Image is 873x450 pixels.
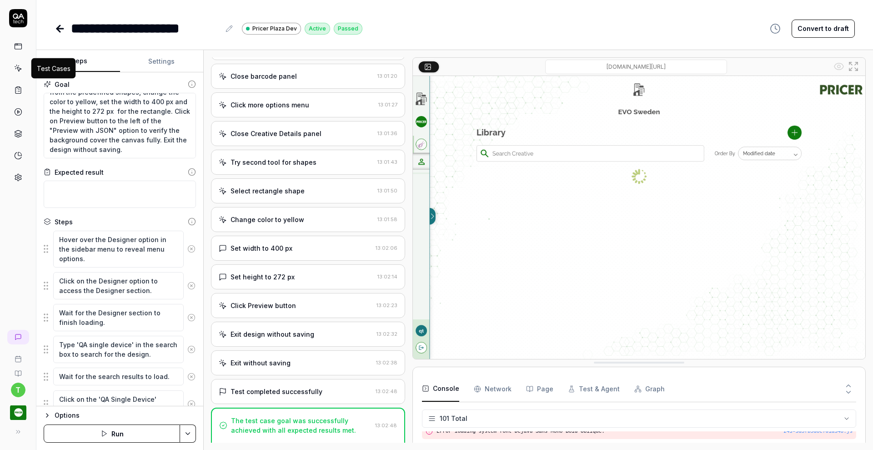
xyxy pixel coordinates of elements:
[44,335,196,364] div: Suggestions
[832,59,846,74] button: Show all interative elements
[305,23,330,35] div: Active
[376,388,397,394] time: 13:02:48
[422,376,459,402] button: Console
[4,348,32,363] a: Book a call with us
[242,22,301,35] a: Pricer Plaza Dev
[568,376,620,402] button: Test & Agent
[184,240,199,258] button: Remove step
[231,329,314,339] div: Exit design without saving
[474,376,512,402] button: Network
[376,302,397,308] time: 13:02:23
[231,129,321,138] div: Close Creative Details panel
[375,422,397,429] time: 13:02:48
[783,428,853,435] button: 243-3d5fb5d6e701a348.js
[377,273,397,280] time: 13:02:14
[846,59,861,74] button: Open in full screen
[377,187,397,194] time: 13:01:50
[231,186,305,196] div: Select rectangle shape
[44,303,196,332] div: Suggestions
[231,100,309,110] div: Click more options menu
[231,272,295,282] div: Set height to 272 px
[11,383,25,397] button: t
[44,425,180,443] button: Run
[55,167,104,177] div: Expected result
[184,308,199,327] button: Remove step
[10,404,26,421] img: Pricer.com Logo
[377,159,397,165] time: 13:01:43
[377,73,397,79] time: 13:01:20
[7,330,29,344] a: New conversation
[36,51,120,72] button: Steps
[376,359,397,366] time: 13:02:38
[44,410,196,421] button: Options
[413,76,865,359] img: Screenshot
[231,215,304,224] div: Change color to yellow
[44,272,196,300] div: Suggestions
[378,101,397,108] time: 13:01:27
[44,230,196,268] div: Suggestions
[55,217,73,227] div: Steps
[37,64,70,73] div: Test Cases
[231,243,292,253] div: Set width to 400 px
[376,331,397,337] time: 13:02:32
[4,363,32,377] a: Documentation
[634,376,665,402] button: Graph
[377,216,397,222] time: 13:01:58
[231,416,371,435] div: The test case goal was successfully achieved with all expected results met.
[231,358,291,368] div: Exit without saving
[526,376,553,402] button: Page
[184,277,199,295] button: Remove step
[120,51,204,72] button: Settings
[4,397,32,423] button: Pricer.com Logo
[436,428,853,435] pre: Error loading system font DejaVu Sans Mono Bold Oblique:
[44,367,196,386] div: Suggestions
[184,395,199,413] button: Remove step
[184,340,199,359] button: Remove step
[231,301,296,310] div: Click Preview button
[55,410,196,421] div: Options
[44,390,196,418] div: Suggestions
[231,71,297,81] div: Close barcode panel
[231,157,316,167] div: Try second tool for shapes
[377,130,397,137] time: 13:01:36
[792,20,855,38] button: Convert to draft
[231,387,322,396] div: Test completed successfully
[376,245,397,251] time: 13:02:06
[252,25,297,33] span: Pricer Plaza Dev
[764,20,786,38] button: View version history
[184,368,199,386] button: Remove step
[334,23,362,35] div: Passed
[55,80,70,89] div: Goal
